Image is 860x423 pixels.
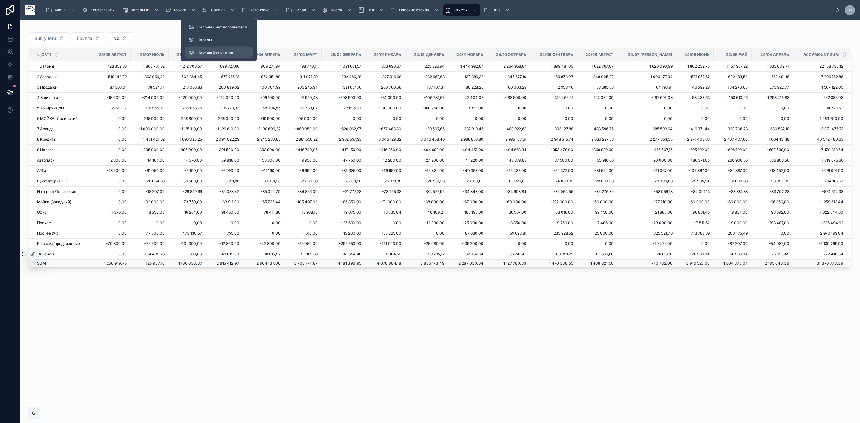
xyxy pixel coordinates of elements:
[169,61,206,72] td: 1 212 703,57
[90,155,131,166] td: -2 800,00
[496,52,526,57] span: 24/10 Октябрь
[793,61,851,72] td: 22 158 730,12
[577,124,617,134] td: 488 596,75
[752,134,793,145] td: -1 604 131,18
[487,145,530,155] td: -404 663,34
[250,8,270,13] span: Установка
[29,72,90,82] td: 2 Западный
[793,176,851,187] td: -704 107,71
[169,103,206,113] td: 266 858,75
[239,4,282,16] a: Установка
[169,187,206,197] td: -26 399,99
[169,82,206,93] td: -218 036,83
[322,145,365,155] td: -417 150,00
[131,103,169,113] td: 191 955,00
[399,8,429,13] span: Плоские стекла
[243,124,284,134] td: -1 138 606,22
[540,52,573,57] span: 24/09 Сентябрь
[577,155,617,166] td: -35 916,66
[617,176,677,187] td: -23 090,83
[793,113,851,124] td: 1 263 700,00
[726,52,747,57] span: 24/05 Май
[29,82,90,93] td: 3 Продажи
[90,166,131,176] td: -13 500,00
[37,52,51,57] span: L_Cat1
[714,61,752,72] td: 1 157 967,22
[752,145,793,155] td: -697 599,00
[90,134,131,145] td: 0,00
[206,93,243,103] td: -214 000,00
[617,61,677,72] td: 1 620 090,99
[365,176,405,187] td: -25 371,38
[90,61,131,72] td: 728 352,83
[448,155,488,166] td: -41 220,00
[448,113,488,124] td: 0,00
[676,145,714,155] td: -695 199,00
[405,113,448,124] td: 0,00
[577,187,617,197] td: -35 276,85
[169,134,206,145] td: -1 696 025,25
[752,103,793,113] td: 0,00
[405,103,448,113] td: -160 750,00
[374,52,401,57] span: 25/01 Январь
[320,4,355,16] a: Касса
[487,166,530,176] td: -15 432,00
[530,93,577,103] td: 315 465,51
[169,145,206,155] td: -395 000,00
[29,145,90,155] td: 9 Налоги
[80,4,119,16] a: Контрагенты
[676,93,714,103] td: 53 433,63
[243,176,284,187] td: -39 031,38
[29,124,90,134] td: 7 Аренда
[322,134,365,145] td: -2 982 557,93
[243,134,284,145] td: -2 945 230,85
[206,82,243,93] td: -200 899,02
[322,72,365,82] td: 232 486,28
[448,134,488,145] td: -2 988 856,80
[487,124,530,134] td: 488 922,68
[90,72,131,82] td: 519 142,79
[365,145,405,155] td: -416 250,00
[752,176,793,187] td: -23 090,83
[29,155,90,166] td: Автопарк
[120,4,162,16] a: Западный
[448,61,488,72] td: 1 444 992,87
[131,134,169,145] td: -1 451 421,32
[206,113,243,124] td: 266 000,00
[131,93,169,103] td: -214 000,00
[90,82,131,93] td: 87 368,01
[793,82,851,93] td: -1 567 122,05
[243,72,284,82] td: 952 951,80
[206,124,243,134] td: -1 126 610,00
[365,134,405,145] td: -3 046 129,32
[322,176,365,187] td: -25 121,38
[169,166,206,176] td: -2 100,00
[530,155,577,166] td: -37 500,00
[177,52,202,57] span: 25/06 Июнь
[448,145,488,155] td: -404 451,00
[29,113,90,124] td: 6 МОЙКА (Долинский)
[405,93,448,103] td: -106 781,67
[803,52,839,57] span: AccAmount SUM
[367,8,374,13] span: Test
[284,61,322,72] td: 198 770,11
[365,166,405,176] td: -46 957,00
[131,82,169,93] td: -178 524,14
[131,8,149,13] span: Западный
[487,187,530,197] td: -34 903,84
[131,166,169,176] td: -61 050,00
[131,61,169,72] td: 1 865 731,32
[169,176,206,187] td: -53 500,00
[365,82,405,93] td: -260 760,58
[530,145,577,155] td: -353 479,00
[388,4,442,16] a: Плоские стекла
[487,103,530,113] td: 0,00
[356,4,387,16] a: Test
[676,103,714,113] td: 0,00
[676,82,714,93] td: -46 592,28
[25,5,35,15] img: App logo
[90,113,131,124] td: 0,00
[487,82,530,93] td: -60 003,29
[131,113,169,124] td: 215 000,00
[752,82,793,93] td: 273 922,77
